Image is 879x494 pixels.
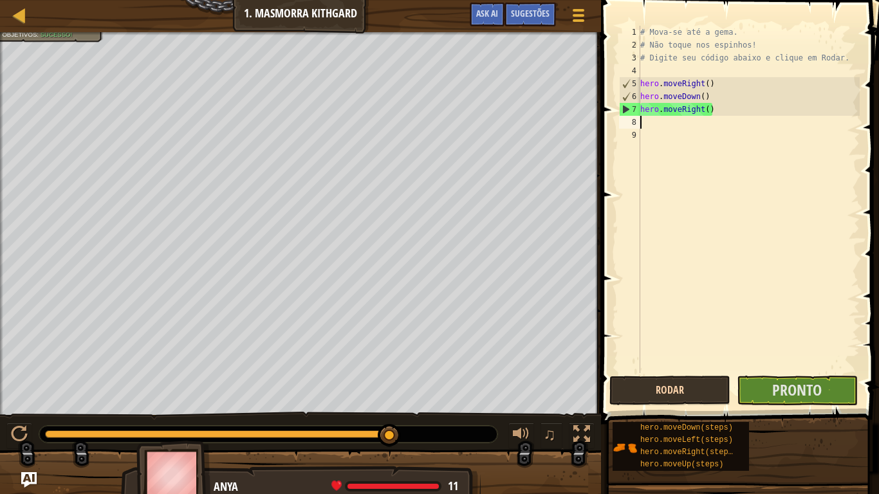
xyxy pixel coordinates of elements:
[476,7,498,19] span: Ask AI
[620,77,640,90] div: 5
[331,480,458,492] div: health: 11 / 11
[511,7,550,19] span: Sugestões
[619,116,640,129] div: 8
[2,32,37,39] span: Objetivos
[613,435,637,460] img: portrait.png
[21,472,37,488] button: Ask AI
[619,26,640,39] div: 1
[619,39,640,51] div: 2
[569,423,595,449] button: Toggle fullscreen
[620,103,640,116] div: 7
[620,90,640,103] div: 6
[448,478,458,494] span: 11
[619,51,640,64] div: 3
[640,435,733,444] span: hero.moveLeft(steps)
[640,448,737,457] span: hero.moveRight(steps)
[541,423,562,449] button: ♫
[619,129,640,142] div: 9
[619,64,640,77] div: 4
[609,376,730,405] button: Rodar
[508,423,534,449] button: Ajuste o volume
[772,380,822,400] span: Pronto
[640,423,733,432] span: hero.moveDown(steps)
[737,376,858,405] button: Pronto
[543,425,556,444] span: ♫
[562,3,595,33] button: Mostrar menu do jogo
[6,423,32,449] button: Ctrl + P: Play
[37,32,40,39] span: :
[41,32,73,39] span: Sucesso!
[640,460,724,469] span: hero.moveUp(steps)
[470,3,504,26] button: Ask AI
